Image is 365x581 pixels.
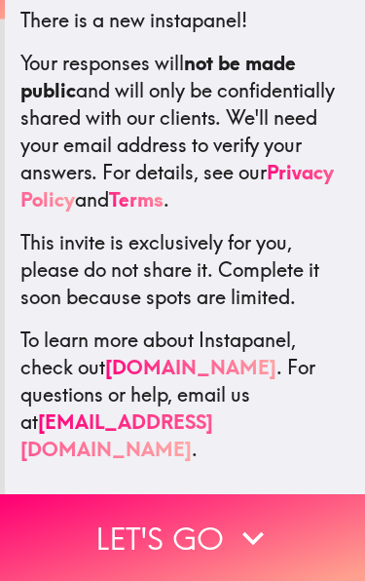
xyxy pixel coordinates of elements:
[109,187,164,212] a: Terms
[20,327,349,463] p: To learn more about Instapanel, check out . For questions or help, email us at .
[105,355,276,379] a: [DOMAIN_NAME]
[20,50,349,213] p: Your responses will and will only be confidentially shared with our clients. We'll need your emai...
[20,229,349,311] p: This invite is exclusively for you, please do not share it. Complete it soon because spots are li...
[20,409,213,461] a: [EMAIL_ADDRESS][DOMAIN_NAME]
[20,8,247,32] span: There is a new instapanel!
